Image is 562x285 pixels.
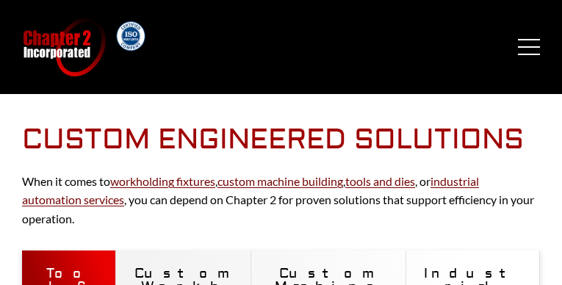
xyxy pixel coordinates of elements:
[22,172,540,228] p: When it comes to , , , or , you can depend on Chapter 2 for proven solutions that support efficie...
[345,174,415,188] a: tools and dies
[518,39,540,55] button: Menu
[22,123,540,157] h2: Custom Engineered Solutions
[110,174,215,188] a: workholding fixtures
[22,18,106,76] a: Chapter 2 Incorporated
[217,174,343,188] a: custom machine building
